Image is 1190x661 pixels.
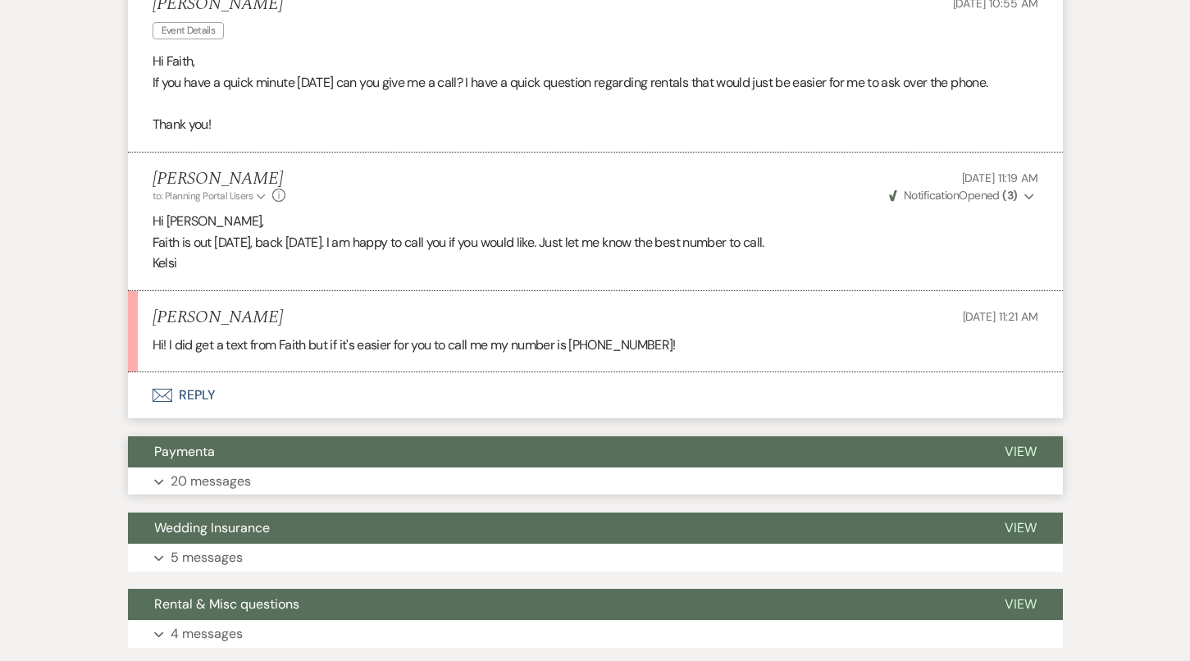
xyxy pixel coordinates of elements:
span: Event Details [153,22,225,39]
button: Reply [128,372,1063,418]
button: 5 messages [128,544,1063,572]
h5: [PERSON_NAME] [153,169,286,189]
button: Rental & Misc questions [128,589,978,620]
p: Thank you! [153,114,1038,135]
span: Rental & Misc questions [154,595,299,613]
button: Paymenta [128,436,978,467]
p: 4 messages [171,623,243,645]
button: Wedding Insurance [128,513,978,544]
p: Faith is out [DATE], back [DATE]. I am happy to call you if you would like. Just let me know the ... [153,232,1038,253]
span: View [1005,443,1037,460]
button: to: Planning Portal Users [153,189,269,203]
span: Wedding Insurance [154,519,270,536]
button: View [978,436,1063,467]
p: If you have a quick minute [DATE] can you give me a call? I have a quick question regarding renta... [153,72,1038,93]
p: Hi! I did get a text from Faith but if it's easier for you to call me my number is [PHONE_NUMBER]! [153,335,1038,356]
p: 5 messages [171,547,243,568]
span: [DATE] 11:19 AM [962,171,1038,185]
span: Paymenta [154,443,215,460]
span: to: Planning Portal Users [153,189,253,203]
button: 20 messages [128,467,1063,495]
strong: ( 3 ) [1002,188,1017,203]
span: Notification [904,188,959,203]
p: 20 messages [171,471,251,492]
button: 4 messages [128,620,1063,648]
span: Opened [889,188,1018,203]
p: Hi Faith, [153,51,1038,72]
span: View [1005,519,1037,536]
p: Kelsi [153,253,1038,274]
h5: [PERSON_NAME] [153,308,283,328]
p: Hi [PERSON_NAME], [153,211,1038,232]
span: View [1005,595,1037,613]
span: [DATE] 11:21 AM [963,309,1038,324]
button: NotificationOpened (3) [887,187,1038,204]
button: View [978,513,1063,544]
button: View [978,589,1063,620]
